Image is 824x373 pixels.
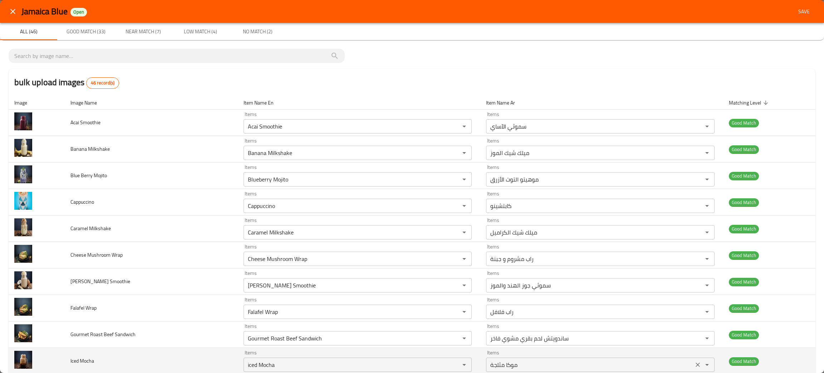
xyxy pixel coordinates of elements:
button: Open [459,254,469,264]
span: Good Match [729,278,759,286]
button: close [4,3,21,20]
button: Open [702,201,712,211]
img: Gourmet Roast Beef Sandwich [14,324,32,342]
span: Caramel Milkshake [70,224,111,233]
span: Open [70,9,87,15]
th: Image [9,96,65,110]
button: Open [702,333,712,343]
button: Open [702,280,712,290]
span: Image Name [70,98,106,107]
button: Clear [693,360,703,370]
img: Cheese Mushroom Wrap [14,245,32,263]
img: Cappuccino [14,192,32,210]
button: Open [702,307,712,317]
img: Falafel Wrap [14,298,32,316]
div: Total records count [86,77,119,89]
img: Acai Smoothie [14,112,32,130]
span: Good Match [729,145,759,154]
img: Iced Mocha [14,351,32,369]
button: Open [702,148,712,158]
span: No Match (2) [233,27,282,36]
img: Blue Berry Mojito [14,165,32,183]
span: Good Match [729,172,759,180]
th: Item Name En [238,96,481,110]
button: Open [459,148,469,158]
th: Item Name Ar [480,96,723,110]
span: Gourmet Roast Beef Sandwich [70,330,136,339]
span: Low Match (4) [176,27,225,36]
button: Save [793,5,815,18]
span: Iced Mocha [70,356,94,365]
button: Open [459,307,469,317]
button: Open [459,280,469,290]
span: Matching Level [729,98,770,107]
span: Blue Berry Mojito [70,171,107,180]
button: Open [459,174,469,184]
span: Jamaica Blue [21,3,68,19]
span: 46 record(s) [87,79,119,87]
img: Coco Banana Smoothie [14,271,32,289]
span: All (46) [4,27,53,36]
button: Open [702,121,712,131]
button: Open [459,121,469,131]
span: Good Match [729,225,759,233]
span: Falafel Wrap [70,303,97,313]
button: Open [459,333,469,343]
span: Save [795,7,813,16]
button: Open [702,227,712,237]
input: search [14,50,339,62]
span: Good Match [729,119,759,127]
img: Caramel Milkshake [14,218,32,236]
button: Open [702,254,712,264]
img: Banana Milkshake [14,139,32,157]
span: Good Match [729,304,759,313]
h2: bulk upload images [14,76,119,89]
button: Open [459,360,469,370]
span: Banana Milkshake [70,144,110,154]
span: Good Match [729,331,759,339]
span: Acai Smoothie [70,118,100,127]
span: [PERSON_NAME] Smoothie [70,277,130,286]
span: Good Match [729,198,759,207]
button: Open [459,201,469,211]
button: Open [702,360,712,370]
button: Open [702,174,712,184]
span: Good Match [729,357,759,365]
span: Good Match [729,251,759,260]
span: Good Match (33) [62,27,110,36]
button: Open [459,227,469,237]
span: Cheese Mushroom Wrap [70,250,123,260]
div: Open [70,8,87,16]
span: Near Match (7) [119,27,167,36]
span: Cappuccino [70,197,94,207]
